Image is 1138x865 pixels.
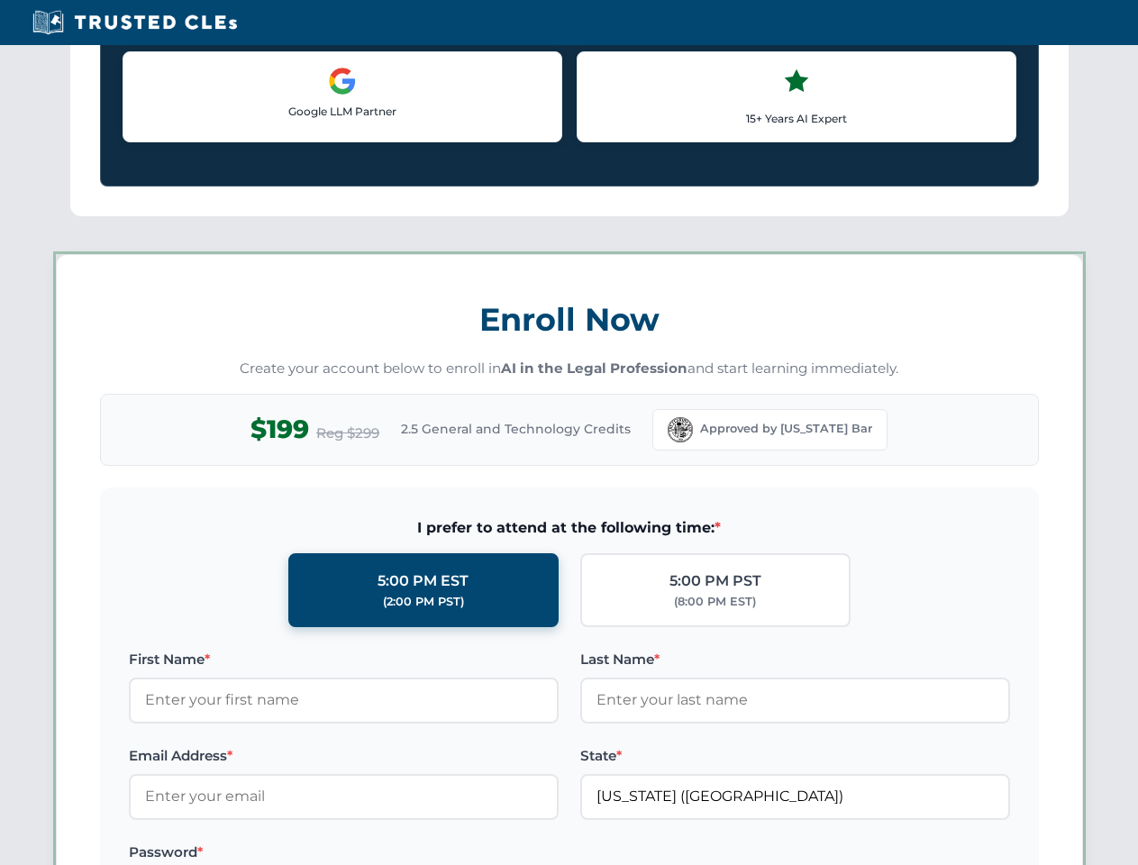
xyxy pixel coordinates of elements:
label: Email Address [129,745,559,767]
span: 2.5 General and Technology Credits [401,419,631,439]
input: Enter your email [129,774,559,819]
span: I prefer to attend at the following time: [129,516,1010,540]
label: State [580,745,1010,767]
div: 5:00 PM EST [378,569,469,593]
div: (2:00 PM PST) [383,593,464,611]
p: Create your account below to enroll in and start learning immediately. [100,359,1039,379]
span: Reg $299 [316,423,379,444]
input: Enter your first name [129,678,559,723]
img: Florida Bar [668,417,693,442]
div: (8:00 PM EST) [674,593,756,611]
div: 5:00 PM PST [669,569,761,593]
input: Florida (FL) [580,774,1010,819]
p: Google LLM Partner [138,103,547,120]
input: Enter your last name [580,678,1010,723]
p: 15+ Years AI Expert [592,110,1001,127]
label: Password [129,842,559,863]
span: Approved by [US_STATE] Bar [700,420,872,438]
label: First Name [129,649,559,670]
label: Last Name [580,649,1010,670]
strong: AI in the Legal Profession [501,360,687,377]
h3: Enroll Now [100,291,1039,348]
span: $199 [250,409,309,450]
img: Trusted CLEs [27,9,242,36]
img: Google [328,67,357,96]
